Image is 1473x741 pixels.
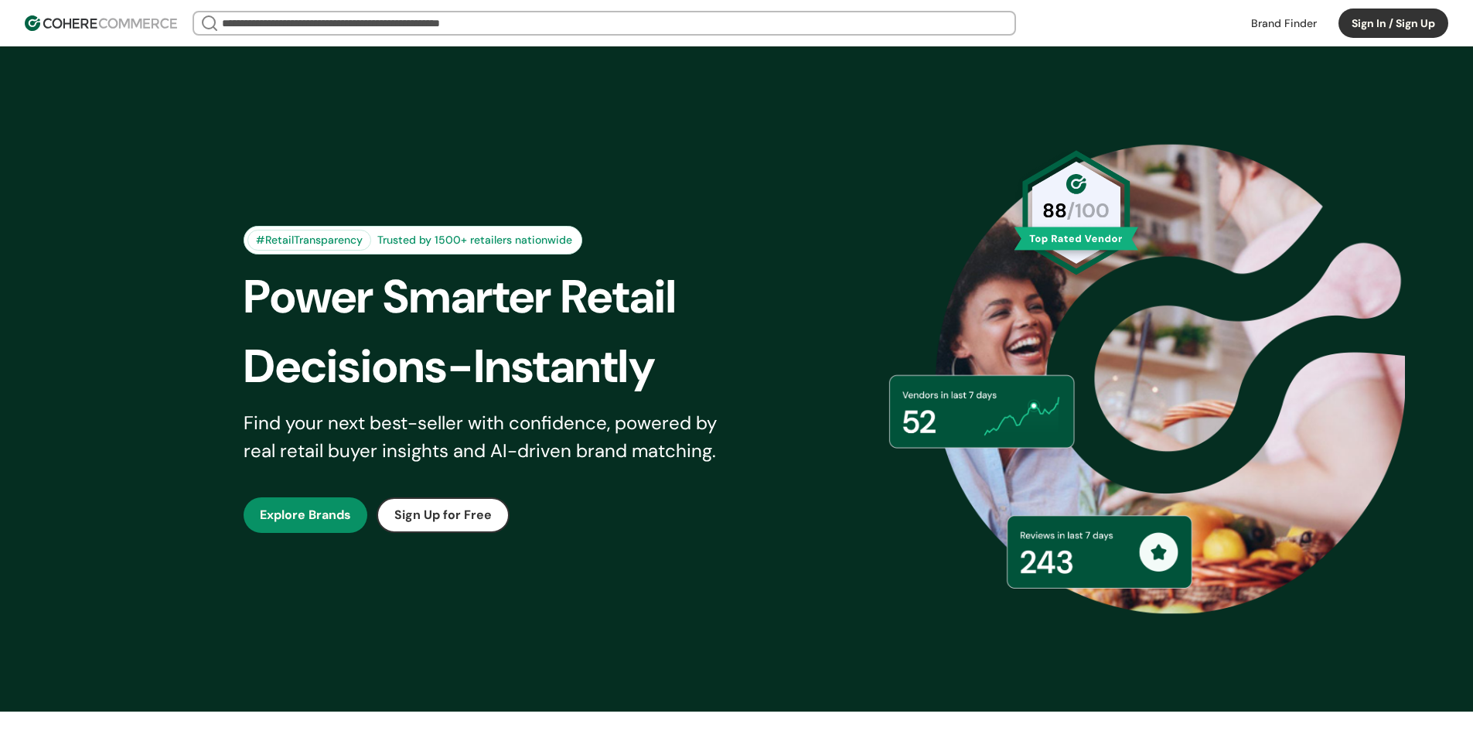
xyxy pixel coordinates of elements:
button: Sign Up for Free [377,497,510,533]
div: Find your next best-seller with confidence, powered by real retail buyer insights and AI-driven b... [244,409,737,465]
div: #RetailTransparency [247,230,371,251]
div: Decisions-Instantly [244,332,763,401]
button: Sign In / Sign Up [1338,9,1448,38]
img: Cohere Logo [25,15,177,31]
button: Explore Brands [244,497,367,533]
div: Power Smarter Retail [244,262,763,332]
div: Trusted by 1500+ retailers nationwide [371,232,578,248]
